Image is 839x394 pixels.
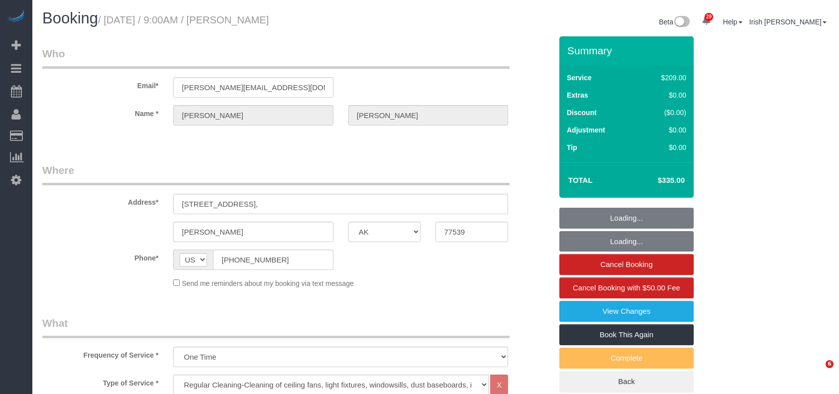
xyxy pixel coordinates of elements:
label: Phone* [35,250,166,263]
label: Email* [35,77,166,91]
label: Adjustment [567,125,605,135]
label: Frequency of Service * [35,347,166,360]
div: $0.00 [640,90,686,100]
label: Tip [567,142,577,152]
strong: Total [568,176,593,184]
a: Beta [659,18,690,26]
div: $0.00 [640,125,686,135]
small: / [DATE] / 9:00AM / [PERSON_NAME] [98,14,269,25]
span: Send me reminders about my booking via text message [182,279,354,287]
a: Cancel Booking with $50.00 Fee [559,277,694,298]
img: New interface [673,16,690,29]
span: Cancel Booking with $50.00 Fee [573,283,680,292]
h4: $335.00 [628,176,685,185]
input: Zip Code* [435,222,508,242]
label: Discount [567,108,597,118]
label: Name * [35,105,166,119]
input: First Name* [173,105,333,126]
label: Extras [567,90,588,100]
label: Service [567,73,592,83]
input: Email* [173,77,333,98]
a: Cancel Booking [559,254,694,275]
a: Book This Again [559,324,694,345]
div: $209.00 [640,73,686,83]
label: Address* [35,194,166,207]
div: ($0.00) [640,108,686,118]
a: 29 [697,10,716,32]
a: Back [559,371,694,392]
input: Phone* [213,250,333,270]
span: 6 [826,360,834,368]
input: City* [173,222,333,242]
span: 29 [705,13,713,21]
input: Last Name* [348,105,508,126]
iframe: Intercom live chat [805,360,829,384]
legend: What [42,316,510,338]
label: Type of Service * [35,375,166,388]
div: $0.00 [640,142,686,152]
img: Automaid Logo [6,10,26,24]
h3: Summary [567,45,689,56]
a: Irish [PERSON_NAME] [749,18,827,26]
legend: Who [42,46,510,69]
span: Booking [42,9,98,27]
a: Help [723,18,742,26]
a: View Changes [559,301,694,322]
legend: Where [42,163,510,185]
